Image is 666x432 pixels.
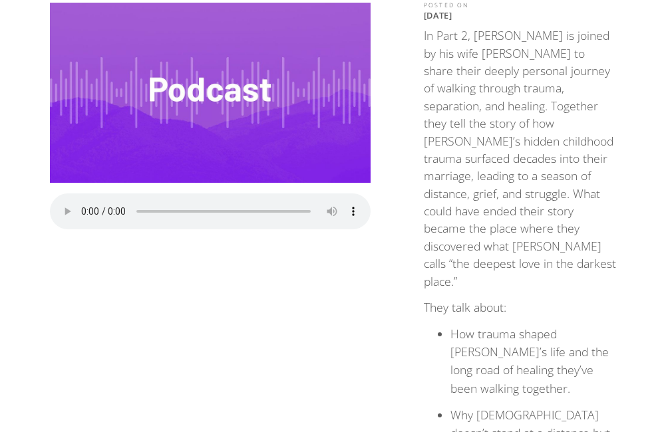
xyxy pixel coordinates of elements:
audio: Your browser does not support the audio element. [50,193,371,229]
p: [DATE] [424,10,616,21]
li: How trauma shaped [PERSON_NAME]’s life and the long road of healing they’ve been walking together. [450,325,616,397]
p: In Part 2, [PERSON_NAME] is joined by his wife [PERSON_NAME] to share their deeply personal journ... [424,27,616,290]
img: Wayne & Sara Jacobsen at UChurch – Part 2 [50,3,371,183]
div: POSTED ON [424,3,616,9]
p: They talk about: [424,298,616,316]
